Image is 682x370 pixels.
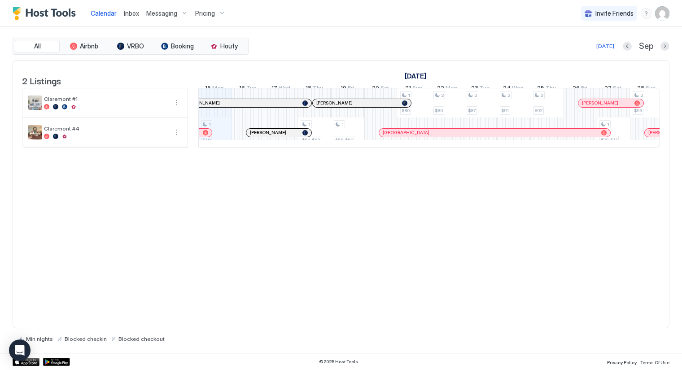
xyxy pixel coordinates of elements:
[13,358,39,366] div: App Store
[91,9,117,18] a: Calendar
[441,92,444,98] span: 2
[335,137,353,143] span: $55-$59
[383,130,429,135] span: [GEOGRAPHIC_DATA]
[435,83,459,96] a: September 22, 2025
[437,84,444,94] span: 22
[22,74,61,87] span: 2 Listings
[660,42,669,51] button: Next month
[341,84,346,94] span: 19
[474,92,477,98] span: 2
[28,125,42,139] div: listing image
[537,84,544,94] span: 25
[471,84,478,94] span: 23
[201,40,246,52] button: Houfy
[246,84,256,94] span: Tue
[635,83,658,96] a: September 28, 2025
[480,84,490,94] span: Tue
[34,42,41,50] span: All
[582,100,618,106] span: [PERSON_NAME]
[623,42,632,51] button: Previous month
[124,9,139,18] a: Inbox
[220,42,238,50] span: Houfy
[503,84,511,94] span: 24
[171,127,182,138] div: menu
[534,108,542,113] span: $92
[501,83,526,96] a: September 24, 2025
[118,335,165,342] span: Blocked checkout
[195,9,215,17] span: Pricing
[372,84,379,94] span: 20
[250,130,286,135] span: [PERSON_NAME]
[319,359,358,365] span: © 2025 Host Tools
[302,137,320,143] span: $50-$53
[607,357,637,366] a: Privacy Policy
[155,40,200,52] button: Booking
[26,335,53,342] span: Min nights
[44,125,168,132] span: Claremont #4
[341,122,344,127] span: 1
[596,42,614,50] div: [DATE]
[655,6,669,21] div: User profile
[405,84,411,94] span: 21
[269,83,293,96] a: September 17, 2025
[171,97,182,108] div: menu
[601,137,617,143] span: $72-$77
[15,40,60,52] button: All
[108,40,153,52] button: VRBO
[13,38,249,55] div: tab-group
[306,84,311,94] span: 18
[570,83,590,96] a: September 26, 2025
[209,122,211,127] span: 1
[124,9,139,17] span: Inbox
[80,42,98,50] span: Airbnb
[237,83,258,96] a: September 16, 2025
[65,335,107,342] span: Blocked checkin
[634,108,642,113] span: $93
[604,84,612,94] span: 27
[595,9,634,17] span: Invite Friends
[639,41,653,52] span: Sep
[403,83,424,96] a: September 21, 2025
[9,340,31,361] div: Open Intercom Messenger
[171,42,194,50] span: Booking
[212,84,224,94] span: Mon
[412,84,422,94] span: Sun
[380,84,389,94] span: Sat
[171,127,182,138] button: More options
[602,83,624,96] a: September 27, 2025
[408,92,410,98] span: 1
[370,83,391,96] a: September 20, 2025
[239,84,245,94] span: 16
[646,84,656,94] span: Sun
[13,7,80,20] a: Host Tools Logo
[541,92,543,98] span: 2
[203,83,226,96] a: September 15, 2025
[313,84,323,94] span: Thu
[61,40,106,52] button: Airbnb
[640,360,669,365] span: Terms Of Use
[303,83,325,96] a: September 18, 2025
[535,83,558,96] a: September 25, 2025
[28,96,42,110] div: listing image
[402,70,428,83] a: September 1, 2025
[43,358,70,366] a: Google Play Store
[613,84,621,94] span: Sat
[171,97,182,108] button: More options
[184,100,220,106] span: [PERSON_NAME]
[640,357,669,366] a: Terms Of Use
[501,108,509,113] span: $91
[279,84,290,94] span: Wed
[205,84,211,94] span: 15
[271,84,277,94] span: 17
[348,84,354,94] span: Fri
[607,122,609,127] span: 1
[338,83,356,96] a: September 19, 2025
[468,108,476,113] span: $87
[573,84,580,94] span: 26
[435,108,443,113] span: $80
[316,100,353,106] span: [PERSON_NAME]
[581,84,587,94] span: Fri
[91,9,117,17] span: Calendar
